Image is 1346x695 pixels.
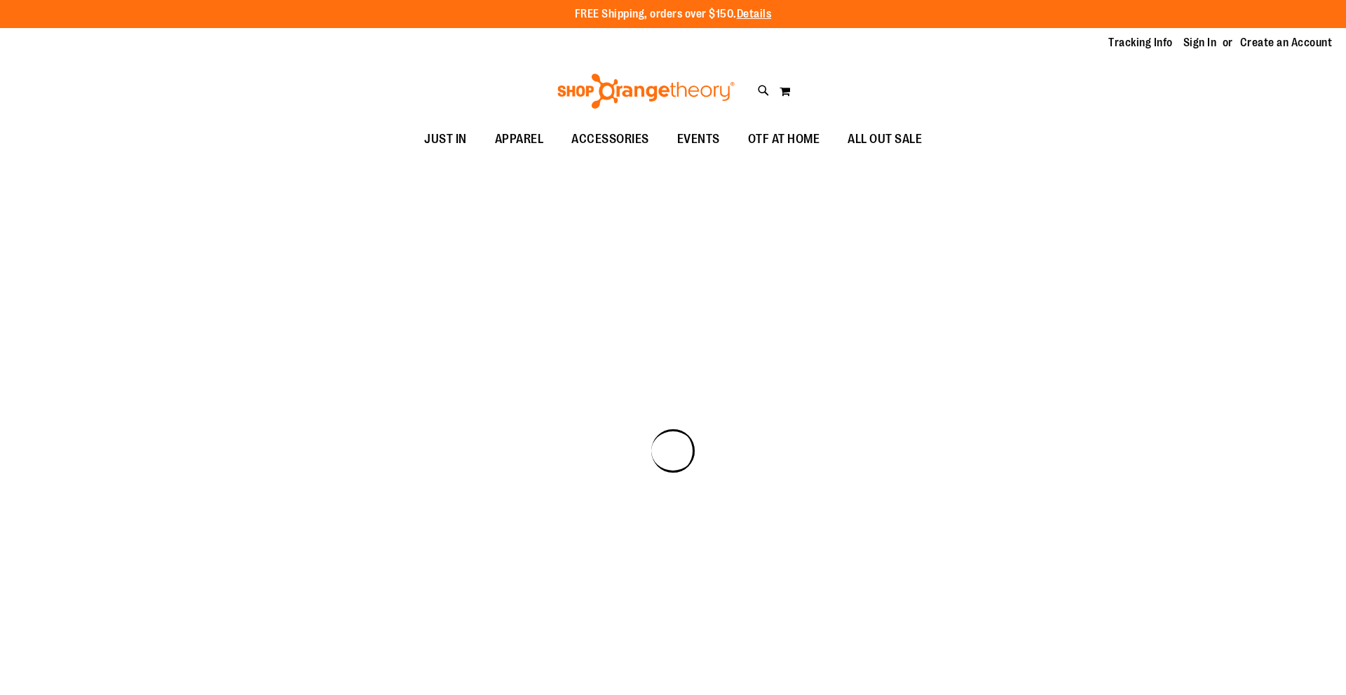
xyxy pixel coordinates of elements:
a: Sign In [1183,35,1217,50]
p: FREE Shipping, orders over $150. [575,6,772,22]
span: ACCESSORIES [571,123,649,155]
a: Details [737,8,772,20]
span: JUST IN [424,123,467,155]
img: Shop Orangetheory [555,74,737,109]
span: APPAREL [495,123,544,155]
a: Tracking Info [1108,35,1173,50]
span: EVENTS [677,123,720,155]
a: Create an Account [1240,35,1333,50]
span: ALL OUT SALE [848,123,922,155]
span: OTF AT HOME [748,123,820,155]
